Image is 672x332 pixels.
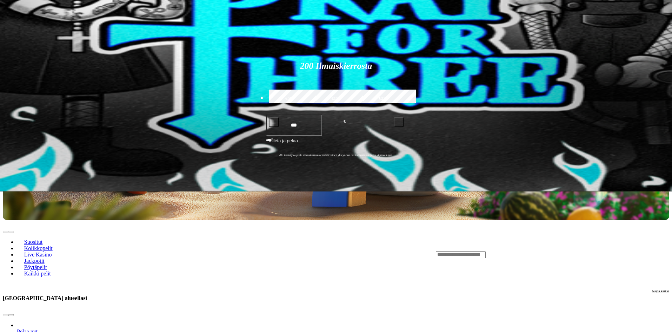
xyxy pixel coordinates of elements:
span: € [344,118,346,125]
span: Suositut [21,239,45,245]
label: €50 [267,89,311,109]
span: Pöytäpelit [21,264,50,270]
button: plus icon [394,117,404,127]
nav: Lobby [3,227,422,282]
button: prev slide [3,314,8,316]
span: Talleta ja pelaa [268,137,298,150]
label: €150 [314,89,358,109]
button: next slide [8,231,14,233]
button: prev slide [3,231,8,233]
input: Search [436,251,486,258]
span: Näytä kaikki [652,289,669,293]
span: Jackpotit [21,258,47,264]
header: Lobby [3,220,669,289]
a: Pöytäpelit [17,262,54,272]
label: €250 [361,89,405,109]
a: Näytä kaikki [652,289,669,307]
button: next slide [8,314,14,316]
button: Talleta ja pelaa [266,137,406,150]
button: minus icon [269,117,279,127]
a: Suositut [17,236,50,247]
a: Live Kasino [17,249,59,260]
span: Live Kasino [21,252,55,258]
span: € [272,137,274,141]
span: Kaikki pelit [21,271,54,276]
a: Kolikkopelit [17,243,60,253]
h3: [GEOGRAPHIC_DATA] alueellasi [3,295,87,301]
a: Jackpotit [17,255,52,266]
span: Kolikkopelit [21,245,55,251]
a: Kaikki pelit [17,268,58,279]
